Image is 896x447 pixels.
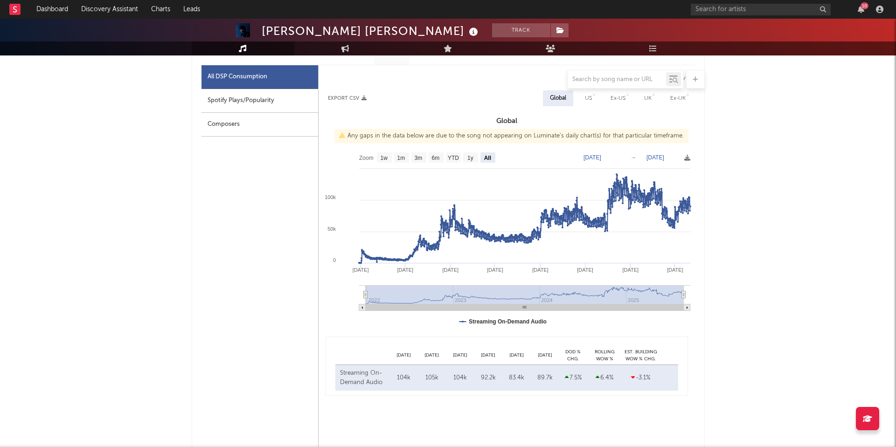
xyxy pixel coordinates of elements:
[201,89,318,113] div: Spotify Plays/Popularity
[448,373,472,383] div: 104k
[691,4,831,15] input: Search for artists
[667,267,683,273] text: [DATE]
[861,2,868,9] div: 10
[492,23,550,37] button: Track
[420,373,444,383] div: 105k
[646,154,664,161] text: [DATE]
[352,267,368,273] text: [DATE]
[583,154,601,161] text: [DATE]
[319,116,695,127] h3: Global
[392,373,416,383] div: 104k
[858,6,864,13] button: 10
[467,155,473,161] text: 1y
[340,369,387,387] div: Streaming On-Demand Audio
[328,96,367,101] button: Export CSV
[389,352,418,359] div: [DATE]
[477,373,500,383] div: 92.2k
[577,267,593,273] text: [DATE]
[533,373,557,383] div: 89.7k
[474,352,503,359] div: [DATE]
[585,93,592,104] div: US
[201,65,318,89] div: All DSP Consumption
[622,267,639,273] text: [DATE]
[550,93,566,104] div: Global
[670,93,686,104] div: Ex-UK
[359,155,374,161] text: Zoom
[622,349,660,362] div: Est. Building WoW % Chg.
[431,155,439,161] text: 6m
[201,113,318,137] div: Composers
[502,352,531,359] div: [DATE]
[447,155,458,161] text: YTD
[446,352,474,359] div: [DATE]
[532,267,549,273] text: [DATE]
[531,352,559,359] div: [DATE]
[487,267,503,273] text: [DATE]
[325,194,336,200] text: 100k
[262,23,480,39] div: [PERSON_NAME] [PERSON_NAME]
[559,349,587,362] div: DoD % Chg.
[644,93,652,104] div: UK
[333,257,335,263] text: 0
[417,352,446,359] div: [DATE]
[469,318,547,325] text: Streaming On-Demand Audio
[397,267,413,273] text: [DATE]
[568,76,666,83] input: Search by song name or URL
[442,267,458,273] text: [DATE]
[380,155,388,161] text: 1w
[397,155,405,161] text: 1m
[414,155,422,161] text: 3m
[625,373,657,383] div: -3.1 %
[484,155,491,161] text: All
[611,93,625,104] div: Ex-US
[631,154,636,161] text: →
[505,373,528,383] div: 83.4k
[590,373,620,383] div: 6.4 %
[334,129,688,143] div: Any gaps in the data below are due to the song not appearing on Luminate's daily chart(s) for tha...
[327,226,336,232] text: 50k
[587,349,622,362] div: Rolling WoW % Chg.
[562,373,585,383] div: 7.5 %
